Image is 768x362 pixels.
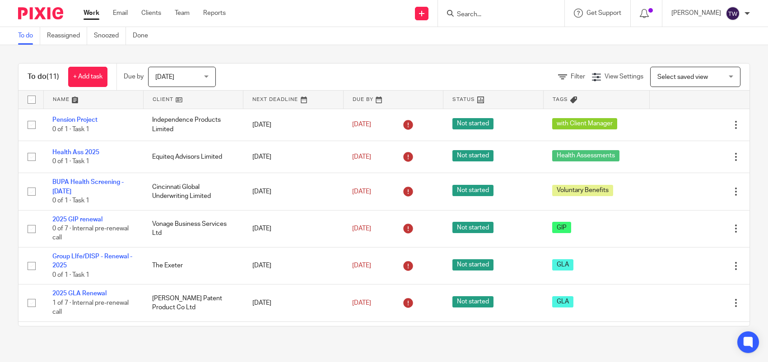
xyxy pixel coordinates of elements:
span: 0 of 1 · Task 1 [52,158,89,165]
td: Equiteq Advisors Limited [143,141,243,173]
a: Team [175,9,190,18]
span: View Settings [605,73,643,80]
span: [DATE] [352,188,371,195]
a: Work [84,9,99,18]
a: Reports [203,9,226,18]
span: [DATE] [352,122,371,128]
p: [PERSON_NAME] [671,9,721,18]
span: Not started [452,259,493,270]
td: [DATE] [243,173,343,210]
span: GLA [552,259,573,270]
span: Not started [452,118,493,129]
input: Search [456,11,537,19]
a: Snoozed [94,27,126,45]
span: Not started [452,150,493,161]
td: [DATE] [243,321,343,358]
span: 0 of 1 · Task 1 [52,126,89,133]
a: Done [133,27,155,45]
span: Voluntary Benefits [552,185,613,196]
span: Select saved view [657,74,708,80]
a: Email [113,9,128,18]
span: 0 of 7 · Internal pre-renewal call [52,225,129,241]
span: (11) [47,73,59,80]
td: [PERSON_NAME] Patent Product Co Ltd [143,284,243,321]
span: GIP [552,222,571,233]
span: GLA [552,296,573,307]
a: Health Ass 2025 [52,149,99,156]
td: The Exeter [143,247,243,284]
img: svg%3E [726,6,740,21]
a: 2025 GLA Renewal [52,290,107,297]
span: Filter [571,73,585,80]
td: [DATE] [243,141,343,173]
td: Cincinnati Global Underwriting Limited [143,173,243,210]
td: Equiteq Advisors Limited [143,321,243,358]
a: To do [18,27,40,45]
a: 2025 GIP renewal [52,216,102,223]
td: Independence Products Limited [143,109,243,141]
a: Clients [141,9,161,18]
a: + Add task [68,67,107,87]
span: 1 of 7 · Internal pre-renewal call [52,300,129,316]
a: BUPA Health Screening - [DATE] [52,179,124,194]
span: Tags [553,97,568,102]
span: Not started [452,185,493,196]
span: [DATE] [352,300,371,306]
a: Group LIfe/DISP - Renewal - 2025 [52,253,132,269]
span: [DATE] [155,74,174,80]
span: Health Assessments [552,150,619,161]
span: [DATE] [352,225,371,232]
span: 0 of 1 · Task 1 [52,197,89,204]
span: Get Support [586,10,621,16]
span: 0 of 1 · Task 1 [52,272,89,278]
td: [DATE] [243,109,343,141]
span: Not started [452,222,493,233]
span: Not started [452,296,493,307]
span: [DATE] [352,154,371,160]
span: [DATE] [352,262,371,269]
td: [DATE] [243,284,343,321]
span: with Client Manager [552,118,617,129]
a: Pension Project [52,117,98,123]
img: Pixie [18,7,63,19]
h1: To do [28,72,59,82]
td: [DATE] [243,247,343,284]
a: Reassigned [47,27,87,45]
td: [DATE] [243,210,343,247]
td: Vonage Business Services Ltd [143,210,243,247]
p: Due by [124,72,144,81]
